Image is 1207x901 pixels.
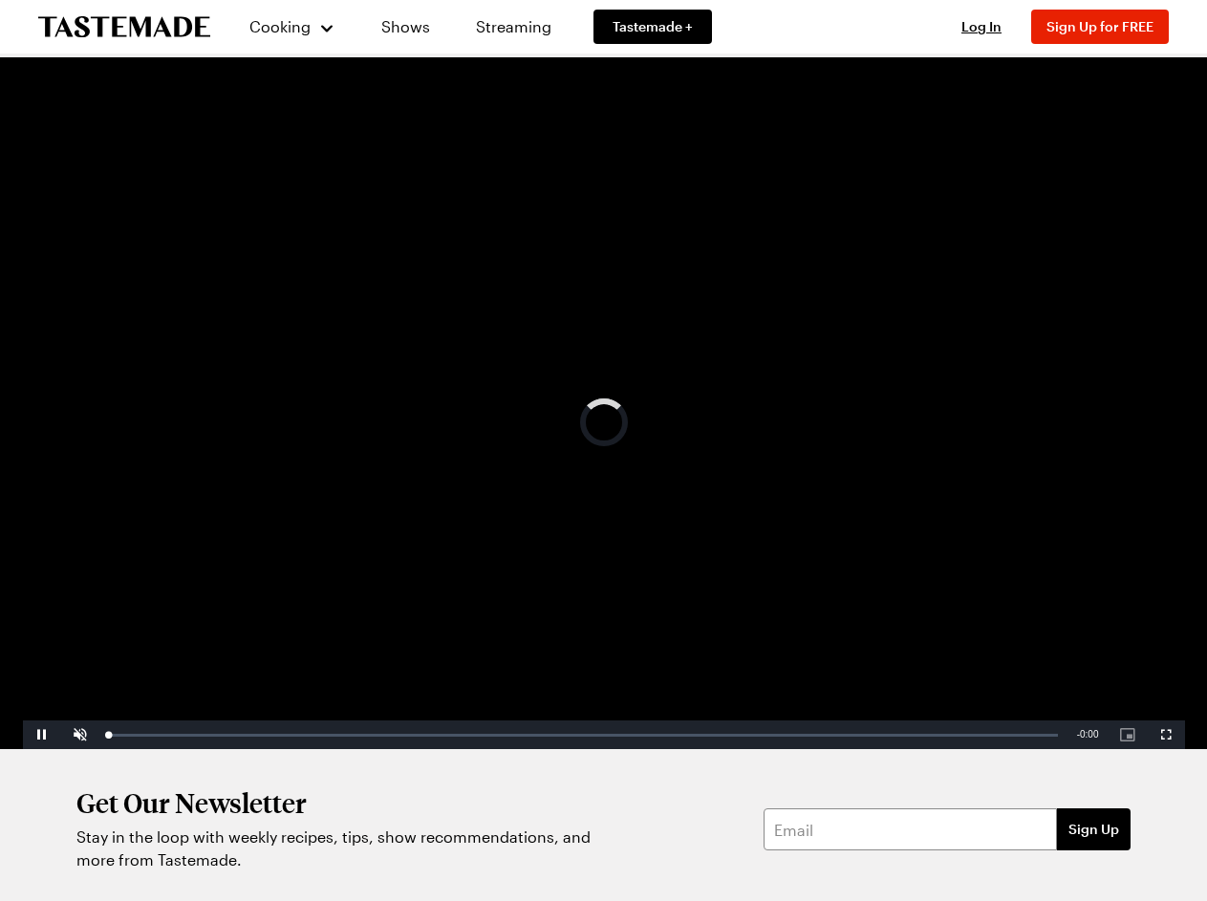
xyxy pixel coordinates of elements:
[38,16,210,38] a: To Tastemade Home Page
[1046,18,1153,34] span: Sign Up for FREE
[1080,729,1098,740] span: 0:00
[764,808,1057,850] input: Email
[1109,720,1147,749] button: Picture-in-Picture
[23,720,61,749] button: Pause
[109,734,1058,737] div: Progress Bar
[76,826,602,871] p: Stay in the loop with weekly recipes, tips, show recommendations, and more from Tastemade.
[1031,10,1169,44] button: Sign Up for FREE
[1057,808,1131,850] button: Sign Up
[593,10,712,44] a: Tastemade +
[249,17,311,35] span: Cooking
[613,17,693,36] span: Tastemade +
[1068,820,1119,839] span: Sign Up
[23,96,1185,749] video-js: Video Player
[1147,720,1185,749] button: Fullscreen
[943,17,1020,36] button: Log In
[61,720,99,749] button: Unmute
[76,787,602,818] h2: Get Our Newsletter
[248,4,335,50] button: Cooking
[1077,729,1080,740] span: -
[961,18,1002,34] span: Log In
